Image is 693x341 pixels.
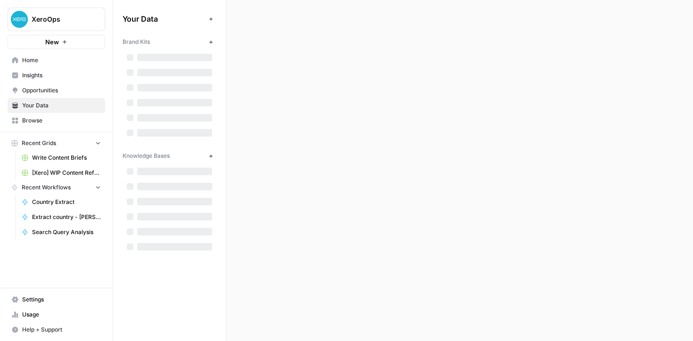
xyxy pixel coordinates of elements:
span: Recent Grids [22,139,56,147]
a: [Xero] WIP Content Refresh [17,165,105,180]
span: Usage [22,310,101,319]
a: Browse [8,113,105,128]
span: Help + Support [22,325,101,334]
span: Write Content Briefs [32,154,101,162]
span: Opportunities [22,86,101,95]
button: Recent Workflows [8,180,105,195]
span: Your Data [22,101,101,110]
button: New [8,35,105,49]
button: Recent Grids [8,136,105,150]
span: Recent Workflows [22,183,71,192]
a: Write Content Briefs [17,150,105,165]
a: Usage [8,307,105,322]
span: Knowledge Bases [123,152,170,160]
a: Home [8,53,105,68]
span: New [45,37,59,47]
button: Workspace: XeroOps [8,8,105,31]
a: Your Data [8,98,105,113]
span: [Xero] WIP Content Refresh [32,169,101,177]
a: Settings [8,292,105,307]
span: Browse [22,116,101,125]
a: Insights [8,68,105,83]
img: XeroOps Logo [11,11,28,28]
span: Country Extract [32,198,101,206]
span: Brand Kits [123,38,150,46]
span: XeroOps [32,15,89,24]
button: Help + Support [8,322,105,337]
span: Insights [22,71,101,80]
span: Search Query Analysis [32,228,101,236]
a: Search Query Analysis [17,225,105,240]
span: Settings [22,295,101,304]
span: Your Data [123,13,205,24]
span: Home [22,56,101,65]
a: Opportunities [8,83,105,98]
a: Country Extract [17,195,105,210]
a: Extract country - [PERSON_NAME] [17,210,105,225]
span: Extract country - [PERSON_NAME] [32,213,101,221]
